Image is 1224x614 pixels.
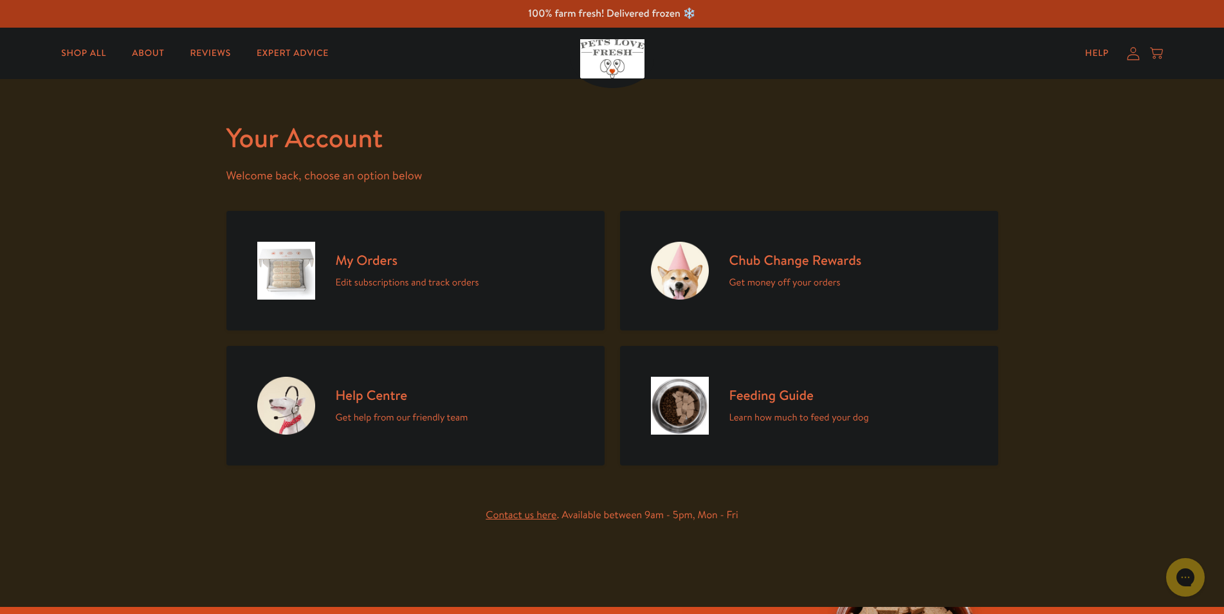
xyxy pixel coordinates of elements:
[226,507,998,524] div: . Available between 9am - 5pm, Mon - Fri
[336,386,468,404] h2: Help Centre
[580,39,644,78] img: Pets Love Fresh
[246,41,339,66] a: Expert Advice
[226,211,605,330] a: My Orders Edit subscriptions and track orders
[336,251,479,269] h2: My Orders
[336,409,468,426] p: Get help from our friendly team
[1075,41,1119,66] a: Help
[226,346,605,465] a: Help Centre Get help from our friendly team
[226,120,998,156] h1: Your Account
[122,41,174,66] a: About
[179,41,241,66] a: Reviews
[51,41,116,66] a: Shop All
[336,274,479,291] p: Edit subscriptions and track orders
[729,274,862,291] p: Get money off your orders
[620,211,998,330] a: Chub Change Rewards Get money off your orders
[226,166,998,186] p: Welcome back, choose an option below
[620,346,998,465] a: Feeding Guide Learn how much to feed your dog
[729,386,869,404] h2: Feeding Guide
[729,409,869,426] p: Learn how much to feed your dog
[729,251,862,269] h2: Chub Change Rewards
[486,508,556,522] a: Contact us here
[1160,554,1211,601] iframe: Gorgias live chat messenger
